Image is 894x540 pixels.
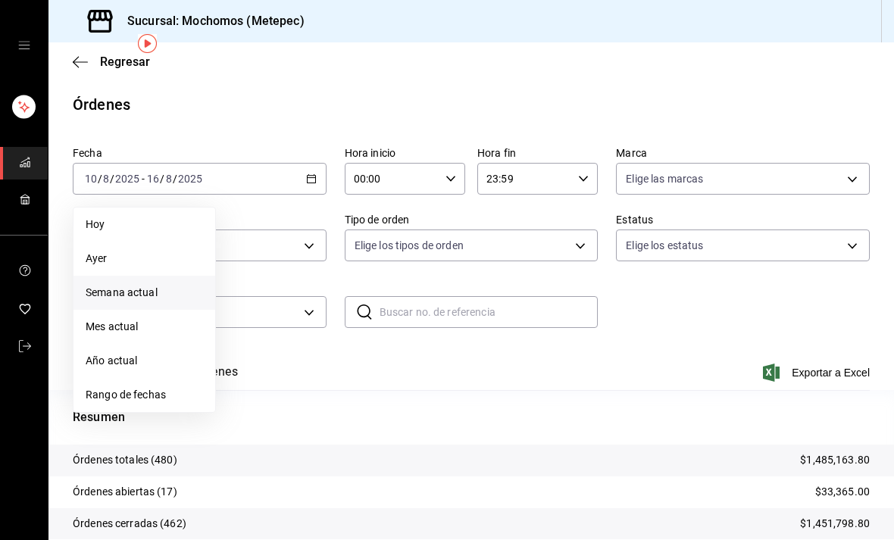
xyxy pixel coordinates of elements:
[173,173,177,185] span: /
[73,408,870,426] p: Resumen
[626,238,703,253] span: Elige los estatus
[86,285,203,301] span: Semana actual
[73,148,327,158] label: Fecha
[345,214,599,225] label: Tipo de orden
[86,217,203,233] span: Hoy
[84,173,98,185] input: --
[110,173,114,185] span: /
[86,387,203,403] span: Rango de fechas
[800,516,870,532] p: $1,451,798.80
[138,34,157,53] img: Tooltip marker
[73,55,150,69] button: Regresar
[115,12,305,30] h3: Sucursal: Mochomos (Metepec)
[355,238,464,253] span: Elige los tipos de orden
[98,173,102,185] span: /
[18,39,30,52] button: open drawer
[73,516,186,532] p: Órdenes cerradas (462)
[766,364,870,382] button: Exportar a Excel
[73,452,177,468] p: Órdenes totales (480)
[114,173,140,185] input: ----
[86,251,203,267] span: Ayer
[626,171,703,186] span: Elige las marcas
[100,55,150,69] span: Regresar
[815,484,870,500] p: $33,365.00
[800,452,870,468] p: $1,485,163.80
[86,353,203,369] span: Año actual
[73,484,177,500] p: Órdenes abiertas (17)
[616,214,870,225] label: Estatus
[165,173,173,185] input: --
[177,173,203,185] input: ----
[86,319,203,335] span: Mes actual
[146,173,160,185] input: --
[616,148,870,158] label: Marca
[160,173,164,185] span: /
[102,173,110,185] input: --
[142,173,145,185] span: -
[380,297,599,327] input: Buscar no. de referencia
[477,148,598,158] label: Hora fin
[345,148,465,158] label: Hora inicio
[73,93,130,116] div: Órdenes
